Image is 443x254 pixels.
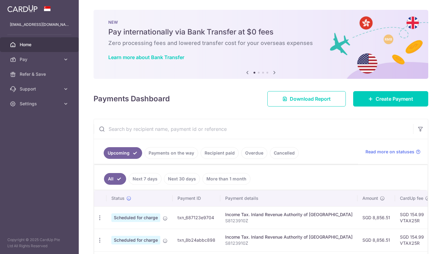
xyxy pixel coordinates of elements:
td: SGD 8,856.51 [357,206,395,229]
a: Next 30 days [164,173,200,185]
p: S8123910Z [225,240,353,246]
p: S8123910Z [225,218,353,224]
span: Create Payment [376,95,413,103]
a: All [104,173,126,185]
span: Scheduled for charge [111,236,160,244]
span: Support [20,86,60,92]
p: [EMAIL_ADDRESS][DOMAIN_NAME] [10,22,69,28]
div: Income Tax. Inland Revenue Authority of [GEOGRAPHIC_DATA] [225,212,353,218]
td: txn_8b24abbc898 [173,229,220,251]
span: Status [111,195,125,201]
h4: Payments Dashboard [94,93,170,104]
div: Income Tax. Inland Revenue Authority of [GEOGRAPHIC_DATA] [225,234,353,240]
th: Payment ID [173,190,220,206]
span: Amount [362,195,378,201]
h5: Pay internationally via Bank Transfer at $0 fees [108,27,413,37]
img: CardUp [7,5,38,12]
span: CardUp fee [400,195,423,201]
p: NEW [108,20,413,25]
span: Home [20,42,60,48]
input: Search by recipient name, payment id or reference [94,119,413,139]
h6: Zero processing fees and lowered transfer cost for your overseas expenses [108,39,413,47]
a: Create Payment [353,91,428,107]
td: txn_687123e9704 [173,206,220,229]
span: Settings [20,101,60,107]
a: Recipient paid [201,147,239,159]
a: Cancelled [270,147,299,159]
a: Download Report [267,91,346,107]
a: Upcoming [104,147,142,159]
span: Scheduled for charge [111,213,160,222]
span: Download Report [290,95,331,103]
a: More than 1 month [202,173,250,185]
a: Next 7 days [129,173,162,185]
img: Bank transfer banner [94,10,428,79]
td: SGD 8,856.51 [357,229,395,251]
iframe: Opens a widget where you can find more information [404,236,437,251]
span: Pay [20,56,60,62]
span: Read more on statuses [365,149,414,155]
a: Learn more about Bank Transfer [108,54,184,60]
td: SGD 154.99 VTAX25R [395,229,435,251]
td: SGD 154.99 VTAX25R [395,206,435,229]
a: Overdue [241,147,267,159]
a: Payments on the way [145,147,198,159]
span: Refer & Save [20,71,60,77]
a: Read more on statuses [365,149,421,155]
th: Payment details [220,190,357,206]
